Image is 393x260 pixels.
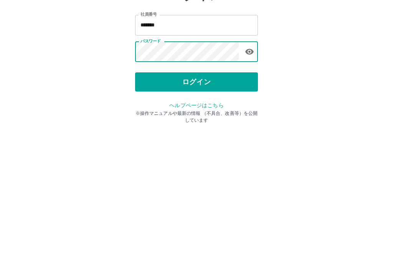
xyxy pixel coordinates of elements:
label: パスワード [140,98,161,104]
a: ヘルプページはこちら [169,162,223,168]
p: ※操作マニュアルや最新の情報 （不具合、改善等）を公開しています [135,170,258,184]
label: 社員番号 [140,72,157,77]
h2: ログイン [172,48,222,63]
button: ログイン [135,132,258,152]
